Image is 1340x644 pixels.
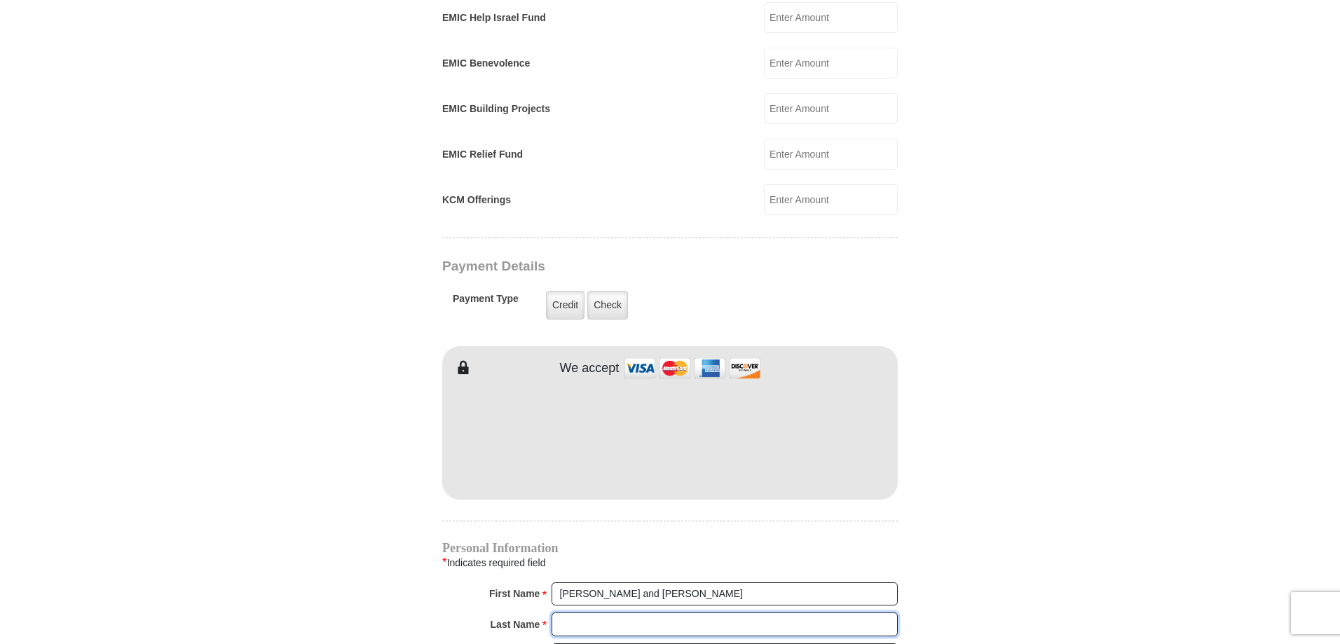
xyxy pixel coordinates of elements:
[560,361,620,376] h4: We accept
[489,584,540,603] strong: First Name
[491,615,540,634] strong: Last Name
[587,291,628,320] label: Check
[442,11,546,25] label: EMIC Help Israel Fund
[442,193,511,207] label: KCM Offerings
[546,291,584,320] label: Credit
[764,184,898,215] input: Enter Amount
[764,48,898,78] input: Enter Amount
[442,259,800,275] h3: Payment Details
[442,542,898,554] h4: Personal Information
[442,147,523,162] label: EMIC Relief Fund
[622,353,763,383] img: credit cards accepted
[442,554,898,572] div: Indicates required field
[453,293,519,312] h5: Payment Type
[764,2,898,33] input: Enter Amount
[442,56,530,71] label: EMIC Benevolence
[442,102,550,116] label: EMIC Building Projects
[764,93,898,124] input: Enter Amount
[764,139,898,170] input: Enter Amount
